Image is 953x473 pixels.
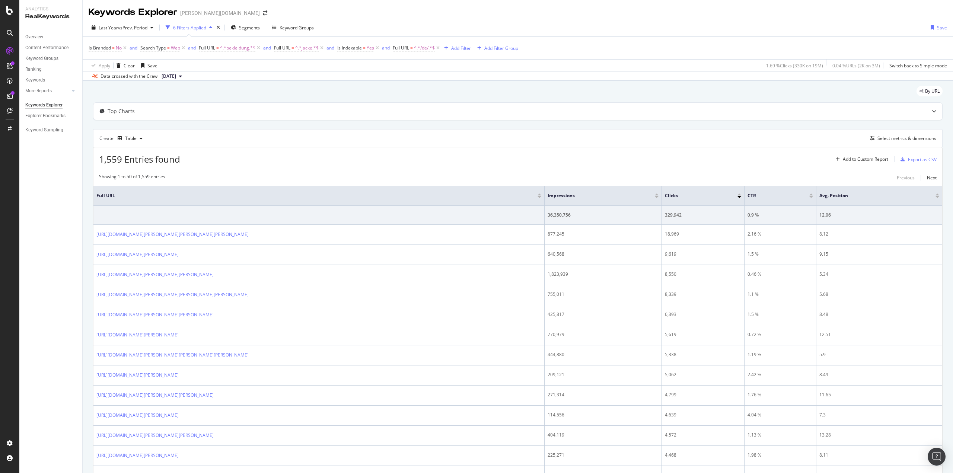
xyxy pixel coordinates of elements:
[130,45,137,51] div: and
[548,391,659,398] div: 271,314
[124,63,135,69] div: Clear
[99,173,165,182] div: Showing 1 to 50 of 1,559 entries
[665,331,741,338] div: 5,619
[326,44,334,51] button: and
[25,126,77,134] a: Keyword Sampling
[291,45,294,51] span: =
[897,175,915,181] div: Previous
[748,412,813,418] div: 4.04 %
[96,271,214,278] a: [URL][DOMAIN_NAME][PERSON_NAME][PERSON_NAME]
[25,44,77,52] a: Content Performance
[25,87,70,95] a: More Reports
[867,134,936,143] button: Select metrics & dimensions
[25,33,43,41] div: Overview
[96,351,249,359] a: [URL][DOMAIN_NAME][PERSON_NAME][PERSON_NAME][PERSON_NAME]
[25,55,58,63] div: Keyword Groups
[393,45,409,51] span: Full URL
[937,25,947,31] div: Save
[548,231,659,237] div: 877,245
[665,311,741,318] div: 6,393
[819,212,939,218] div: 12.06
[474,44,518,52] button: Add Filter Group
[748,212,813,218] div: 0.9 %
[925,89,940,93] span: By URL
[819,391,939,398] div: 11.65
[665,231,741,237] div: 18,969
[96,371,179,379] a: [URL][DOMAIN_NAME][PERSON_NAME]
[819,311,939,318] div: 8.48
[363,45,366,51] span: =
[99,63,110,69] div: Apply
[665,251,741,258] div: 9,619
[173,25,206,31] div: 6 Filters Applied
[96,192,526,199] span: Full URL
[89,60,110,71] button: Apply
[819,271,939,278] div: 5.34
[441,44,471,52] button: Add Filter
[548,412,659,418] div: 114,556
[819,452,939,458] div: 8.11
[140,45,166,51] span: Search Type
[25,65,77,73] a: Ranking
[163,22,215,33] button: 6 Filters Applied
[25,65,42,73] div: Ranking
[748,251,813,258] div: 1.5 %
[665,192,726,199] span: Clicks
[819,231,939,237] div: 8.12
[188,45,196,51] div: and
[130,44,137,51] button: and
[96,231,249,238] a: [URL][DOMAIN_NAME][PERSON_NAME][PERSON_NAME][PERSON_NAME]
[96,432,214,439] a: [URL][DOMAIN_NAME][PERSON_NAME][PERSON_NAME]
[99,25,118,31] span: Last Year
[665,271,741,278] div: 8,550
[147,63,157,69] div: Save
[263,45,271,51] div: and
[295,43,319,53] span: ^.*jacke.*$
[548,251,659,258] div: 640,568
[908,156,937,163] div: Export as CSV
[665,212,741,218] div: 329,942
[171,43,180,53] span: Web
[665,391,741,398] div: 4,799
[188,44,196,51] button: and
[25,76,45,84] div: Keywords
[748,371,813,378] div: 2.42 %
[89,6,177,19] div: Keywords Explorer
[665,371,741,378] div: 5,062
[96,452,179,459] a: [URL][DOMAIN_NAME][PERSON_NAME]
[216,45,219,51] span: =
[748,391,813,398] div: 1.76 %
[843,157,888,162] div: Add to Custom Report
[263,10,267,16] div: arrow-right-arrow-left
[819,351,939,358] div: 5.9
[410,45,413,51] span: =
[748,432,813,438] div: 1.13 %
[548,351,659,358] div: 444,880
[25,126,63,134] div: Keyword Sampling
[25,112,66,120] div: Explorer Bookmarks
[548,432,659,438] div: 404,119
[548,311,659,318] div: 425,817
[101,73,159,80] div: Data crossed with the Crawl
[25,101,63,109] div: Keywords Explorer
[897,173,915,182] button: Previous
[96,311,214,319] a: [URL][DOMAIN_NAME][PERSON_NAME][PERSON_NAME]
[414,43,435,53] span: ^.*/de/.*$
[917,86,943,96] div: legacy label
[99,132,146,144] div: Create
[96,291,249,298] a: [URL][DOMAIN_NAME][PERSON_NAME][PERSON_NAME][PERSON_NAME]
[180,9,260,17] div: [PERSON_NAME][DOMAIN_NAME]
[819,432,939,438] div: 13.28
[886,60,947,71] button: Switch back to Simple mode
[819,331,939,338] div: 12.51
[548,331,659,338] div: 770,979
[25,33,77,41] a: Overview
[167,45,170,51] span: =
[25,44,68,52] div: Content Performance
[367,43,374,53] span: Yes
[382,45,390,51] div: and
[89,22,156,33] button: Last YearvsPrev. Period
[125,136,137,141] div: Table
[96,251,179,258] a: [URL][DOMAIN_NAME][PERSON_NAME]
[819,192,924,199] span: Avg. Position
